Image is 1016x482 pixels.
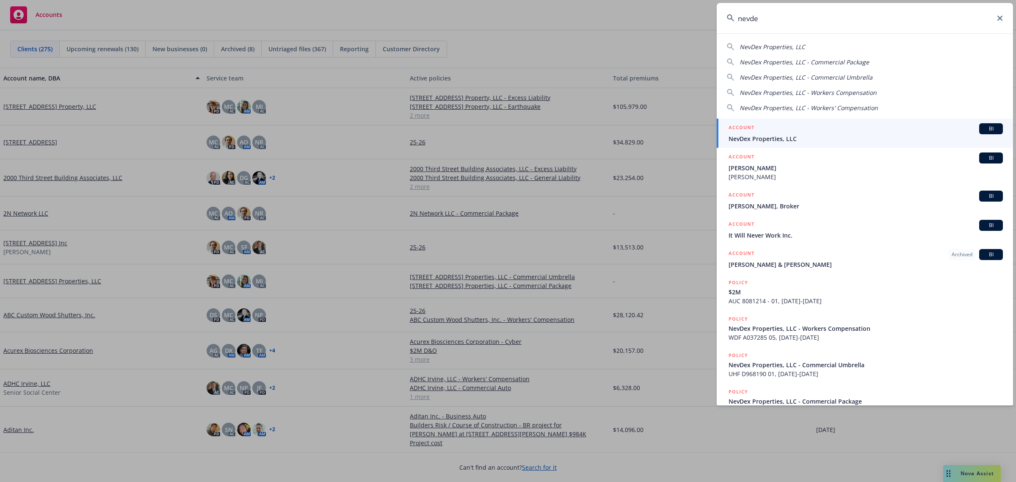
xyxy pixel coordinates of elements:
[729,249,754,259] h5: ACCOUNT
[729,351,748,360] h5: POLICY
[983,251,999,258] span: BI
[717,244,1013,274] a: ACCOUNTArchivedBI[PERSON_NAME] & [PERSON_NAME]
[729,134,1003,143] span: NevDex Properties, LLC
[740,58,869,66] span: NevDex Properties, LLC - Commercial Package
[717,346,1013,383] a: POLICYNevDex Properties, LLC - Commercial UmbrellaUHF D968190 01, [DATE]-[DATE]
[740,104,878,112] span: NevDex Properties, LLC - Workers' Compensation
[729,315,748,323] h5: POLICY
[729,220,754,230] h5: ACCOUNT
[729,163,1003,172] span: [PERSON_NAME]
[729,202,1003,211] span: [PERSON_NAME], Broker
[983,222,999,229] span: BI
[729,388,748,396] h5: POLICY
[983,154,999,162] span: BI
[983,192,999,200] span: BI
[952,251,972,258] span: Archived
[717,274,1013,310] a: POLICY$2MAUC 8081214 - 01, [DATE]-[DATE]
[717,148,1013,186] a: ACCOUNTBI[PERSON_NAME][PERSON_NAME]
[729,296,1003,305] span: AUC 8081214 - 01, [DATE]-[DATE]
[983,125,999,133] span: BI
[729,324,1003,333] span: NevDex Properties, LLC - Workers Compensation
[740,73,872,81] span: NevDex Properties, LLC - Commercial Umbrella
[729,288,1003,296] span: $2M
[729,231,1003,240] span: It Will Never Work Inc.
[717,3,1013,33] input: Search...
[729,360,1003,369] span: NevDex Properties, LLC - Commercial Umbrella
[729,369,1003,378] span: UHF D968190 01, [DATE]-[DATE]
[717,186,1013,215] a: ACCOUNTBI[PERSON_NAME], Broker
[729,123,754,133] h5: ACCOUNT
[717,119,1013,148] a: ACCOUNTBINevDex Properties, LLC
[729,278,748,287] h5: POLICY
[717,215,1013,244] a: ACCOUNTBIIt Will Never Work Inc.
[729,172,1003,181] span: [PERSON_NAME]
[740,43,805,51] span: NevDex Properties, LLC
[717,310,1013,346] a: POLICYNevDex Properties, LLC - Workers CompensationWDF A037285 05, [DATE]-[DATE]
[729,260,1003,269] span: [PERSON_NAME] & [PERSON_NAME]
[740,89,877,97] span: NevDex Properties, LLC - Workers Compensation
[729,333,1003,342] span: WDF A037285 05, [DATE]-[DATE]
[729,191,754,201] h5: ACCOUNT
[729,152,754,163] h5: ACCOUNT
[717,383,1013,419] a: POLICYNevDex Properties, LLC - Commercial Package
[729,397,1003,406] span: NevDex Properties, LLC - Commercial Package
